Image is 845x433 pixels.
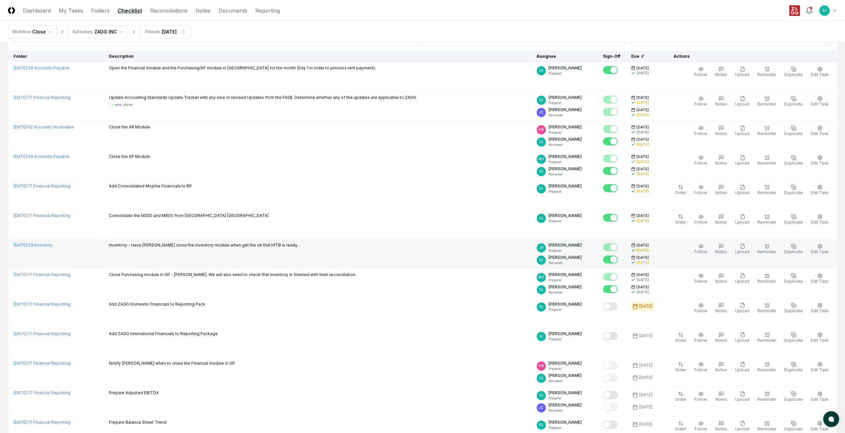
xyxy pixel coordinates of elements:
span: Duplicate [784,249,803,254]
span: [DATE] [636,154,649,159]
button: Mark complete [603,332,618,340]
button: Mark complete [603,302,618,310]
div: [DATE] [162,28,177,35]
button: Reminder [756,95,778,108]
button: Edit Task [809,331,830,345]
span: [DATE] [636,95,649,100]
span: Edit Task [811,131,829,136]
span: Duplicate [784,102,803,107]
span: Reminder [757,249,776,254]
button: Order [674,390,688,404]
button: Order [674,183,688,197]
span: Edit Task [811,102,829,107]
span: [DATE] [636,137,649,142]
a: [DATE]:17 Financial Reporting [14,302,70,307]
span: Upload [735,426,749,431]
button: Duplicate [783,331,804,345]
a: [DATE]:09 Accounts Payable [14,154,69,159]
p: Reviewer [549,142,582,147]
button: Edit Task [809,95,830,108]
p: [PERSON_NAME] [549,65,582,71]
div: [DATE] [636,159,649,164]
span: [DATE] : [14,420,28,425]
button: Follow [693,124,709,138]
span: Reminder [757,367,776,372]
button: Follow [693,213,709,227]
span: Duplicate [784,279,803,284]
button: Reminder [756,183,778,197]
button: Edit Task [809,154,830,168]
button: Edit Task [809,183,830,197]
span: Follow [694,397,707,402]
span: Reminder [757,72,776,77]
span: Duplicate [784,426,803,431]
span: Duplicate [784,190,803,195]
p: [PERSON_NAME] [549,107,582,113]
span: [DATE] : [14,331,28,336]
button: Follow [693,65,709,79]
button: Duplicate [783,390,804,404]
button: Duplicate [783,124,804,138]
button: Mark complete [603,108,618,116]
span: [DATE] [636,66,649,71]
span: MH [539,275,544,280]
p: Update Accounting Standards Update Tracker with any new or revised Updates from the FASB. Determi... [109,95,417,101]
p: Inventory - Have [PERSON_NAME] close the inventory module when get the ok that HITB is ready. [109,242,298,248]
p: Close the AP Module [109,154,150,160]
p: [PERSON_NAME] [549,136,582,142]
span: Upload [735,338,749,343]
button: Reminder [756,272,778,286]
button: Mark complete [603,255,618,263]
button: Periods[DATE] [139,25,192,38]
span: Edit Task [811,367,829,372]
span: KW [539,363,544,368]
span: JR [539,245,544,250]
button: Edit Task [809,360,830,374]
span: Upload [735,220,749,225]
span: [DATE] : [14,390,28,395]
span: [DATE] : [14,154,28,159]
a: Folders [91,7,110,15]
span: SJ [539,393,543,398]
div: [DATE] [636,189,649,194]
button: Reminder [756,213,778,227]
span: Reminder [757,426,776,431]
span: SJ [539,304,543,309]
button: Notes [714,242,728,256]
button: Duplicate [783,360,804,374]
button: Reminder [756,124,778,138]
span: Reminder [757,161,776,166]
span: Follow [694,426,707,431]
button: Reminder [756,65,778,79]
span: [DATE] [636,125,649,130]
button: Follow [693,390,709,404]
span: MH [539,157,544,162]
span: Notes [715,338,727,343]
div: [DATE] [636,218,649,223]
span: Notes [715,102,727,107]
p: Preparer [549,219,582,224]
a: [DATE]:17 Financial Reporting [14,390,70,395]
a: Reconciliations [150,7,188,15]
button: Edit Task [809,272,830,286]
span: SJ [539,169,543,174]
span: Edit Task [811,397,829,402]
span: Reminder [757,190,776,195]
span: [DATE] [636,184,649,189]
button: Upload [734,154,751,168]
span: [DATE] [636,213,649,218]
span: Order [675,338,686,343]
span: SJ [539,334,543,339]
button: Mark complete [603,66,618,74]
span: SJ [539,422,543,427]
button: Mark complete [603,420,618,428]
button: Mark complete [603,125,618,133]
span: Follow [694,72,707,77]
span: Reminder [757,308,776,313]
div: Workflow [12,29,31,35]
button: Mark complete [603,285,618,293]
button: Reminder [756,301,778,315]
p: [PERSON_NAME] [549,124,582,130]
span: SJ [539,257,543,262]
span: [DATE] : [14,243,28,248]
